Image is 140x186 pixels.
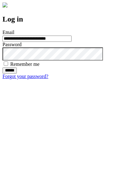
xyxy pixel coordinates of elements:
[2,42,21,47] label: Password
[2,30,14,35] label: Email
[10,61,40,67] label: Remember me
[2,2,7,7] img: logo-4e3dc11c47720685a147b03b5a06dd966a58ff35d612b21f08c02c0306f2b779.png
[2,74,48,79] a: Forgot your password?
[2,15,138,23] h2: Log in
